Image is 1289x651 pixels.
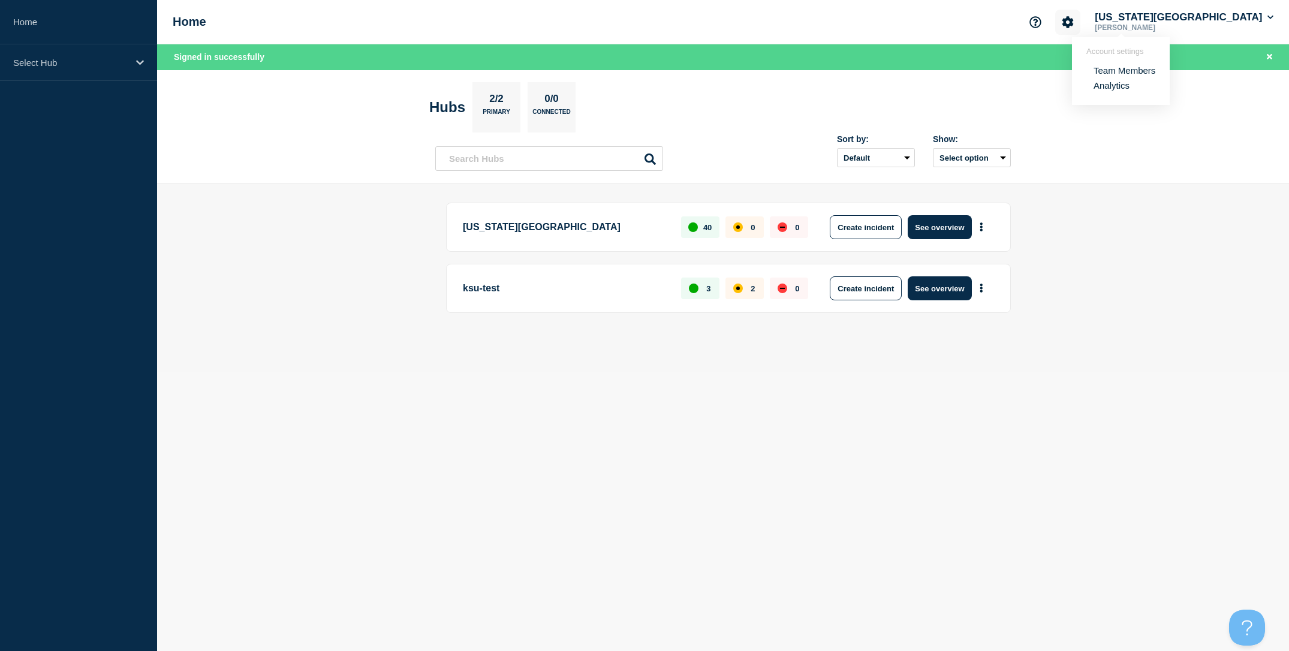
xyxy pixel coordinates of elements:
[429,99,465,116] h2: Hubs
[933,134,1011,144] div: Show:
[830,276,902,300] button: Create incident
[174,52,264,62] span: Signed in successfully
[463,276,667,300] p: ksu-test
[778,222,787,232] div: down
[1094,65,1155,76] a: Team Members
[1092,23,1217,32] p: [PERSON_NAME]
[463,215,667,239] p: [US_STATE][GEOGRAPHIC_DATA]
[1055,10,1080,35] button: Account settings
[837,134,915,144] div: Sort by:
[751,223,755,232] p: 0
[778,284,787,293] div: down
[435,146,663,171] input: Search Hubs
[974,216,989,239] button: More actions
[1262,50,1277,64] button: Close banner
[483,108,510,121] p: Primary
[733,222,743,232] div: affected
[173,15,206,29] h1: Home
[1086,47,1155,56] header: Account settings
[532,108,570,121] p: Connected
[795,223,799,232] p: 0
[1094,80,1130,91] a: Analytics
[1229,610,1265,646] iframe: Help Scout Beacon - Open
[706,284,710,293] p: 3
[830,215,902,239] button: Create incident
[1023,10,1048,35] button: Support
[689,284,698,293] div: up
[908,215,971,239] button: See overview
[1092,11,1276,23] button: [US_STATE][GEOGRAPHIC_DATA]
[485,93,508,108] p: 2/2
[974,278,989,300] button: More actions
[837,148,915,167] select: Sort by
[751,284,755,293] p: 2
[13,58,128,68] p: Select Hub
[688,222,698,232] div: up
[795,284,799,293] p: 0
[908,276,971,300] button: See overview
[933,148,1011,167] button: Select option
[540,93,564,108] p: 0/0
[703,223,712,232] p: 40
[733,284,743,293] div: affected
